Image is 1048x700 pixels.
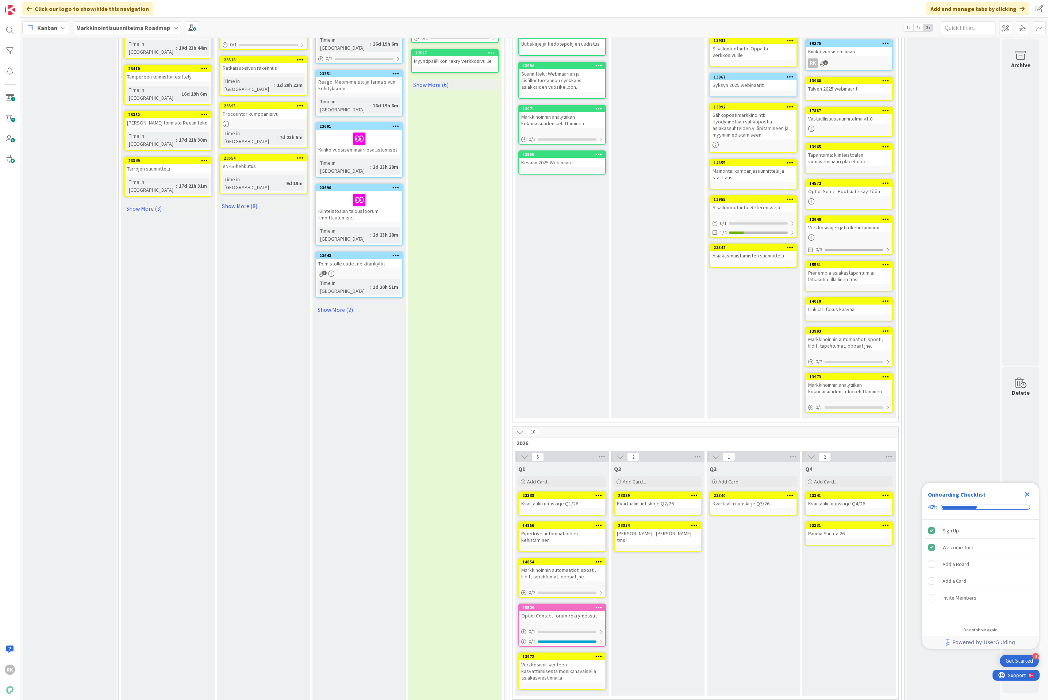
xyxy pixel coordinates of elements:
div: 23340 [710,492,796,499]
div: Onboarding Checklist [928,490,986,499]
div: 14854 [519,559,605,565]
img: Visit kanbanzone.com [5,5,15,15]
div: Time in [GEOGRAPHIC_DATA] [318,279,370,295]
div: 0/1 [316,54,402,63]
span: : [370,102,371,110]
span: 1 [823,60,828,65]
div: 23517 [412,50,498,56]
div: 23342 [714,245,796,250]
div: 13994 [522,63,605,68]
div: Verkkosivuliikenteen kasvattamisesta monikanavaisella asiakasviestinnällä [519,660,605,682]
div: 9d 19m [284,179,304,187]
div: 13949 [806,216,892,223]
span: 0 / 1 [230,41,237,49]
span: : [370,163,371,171]
span: 1x [903,24,913,31]
div: 23516 [224,57,307,62]
div: Markkinoinnin analytiikan kokonaisuuden jatkokehittäminen [806,380,892,396]
div: 23339 [615,492,701,499]
div: Time in [GEOGRAPHIC_DATA] [127,132,176,148]
div: 19375Kiinko vuosiseminaari [806,40,892,56]
span: 0 / 1 [720,219,727,227]
div: Time in [GEOGRAPHIC_DATA] [318,159,370,175]
div: 23691Kiinko vuosiseminaari osallistumiset [316,123,402,154]
span: 10 [527,428,539,436]
span: 0 / 1 [529,638,535,645]
div: RK [5,665,15,675]
div: Kiinko vuosiseminaari osallistumiset [316,130,402,154]
span: 0 / 1 [815,403,822,411]
div: 13994Suunnittelu: Webinaarien ja sisällöntuotannon synkkaus asiakkaiden vuosikelloon. [519,62,605,92]
div: Kvartaalin uutiskirje Q4/26 [806,499,892,508]
div: Time in [GEOGRAPHIC_DATA] [318,227,370,243]
div: 23554eNPS-hehkutus [220,155,307,171]
div: 16d 19h 6m [371,102,400,110]
div: 13968Talven 2025 webinaarit [806,77,892,93]
div: Welcome Tour [943,543,974,552]
a: Show More (6) [411,79,499,91]
div: 23690Kiinteistöalan talousfoorumi ilmoittautumiset [316,184,402,222]
input: Quick Filter... [941,21,995,34]
a: Show More (8) [220,200,307,212]
span: 0/3 [815,246,822,253]
span: 0 / 1 [421,34,428,42]
div: 23338 [519,492,605,499]
div: 23643Toimistolle uudet neikkarikyltit [316,252,402,268]
div: 13965 [806,144,892,150]
div: 0/1 [220,40,307,49]
div: Myyntipäällikön rekry verkkosivuille [412,56,498,66]
div: 23349 [125,157,211,164]
div: 9+ [37,3,41,9]
div: 16d 19h 6m [180,90,209,98]
div: Invite Members is incomplete. [925,590,1036,606]
div: Time in [GEOGRAPHIC_DATA] [223,129,277,145]
div: Vastuullisuussuunnitelma v1.0 [806,114,892,123]
div: Time in [GEOGRAPHIC_DATA] [223,175,283,191]
div: 23351 [319,71,402,76]
span: : [370,283,371,291]
div: 14855 [714,160,796,165]
div: 14855 [710,160,796,166]
div: Mainonta: kampanjasuunnittelu ja starttaus [710,166,796,182]
div: 23349Tarrojen suunnittelu [125,157,211,173]
div: Add a Card is incomplete. [925,573,1036,589]
div: 13973 [809,374,892,379]
div: 14572 [809,181,892,186]
div: 14855Mainonta: kampanjasuunnittelu ja starttaus [710,160,796,182]
div: 13972Verkkosivuliikenteen kasvattamisesta monikanavaisella asiakasviestinnällä [519,653,605,682]
div: 0/1 [806,403,892,412]
div: Sign Up is complete. [925,523,1036,539]
span: Add Card... [527,478,550,485]
div: 23351 [316,70,402,77]
span: 0 / 1 [326,55,333,62]
div: Checklist Container [922,483,1039,649]
div: 23410Tampereen toimiston esittely [125,65,211,81]
span: Add Card... [718,478,742,485]
div: Welcome Tour is complete. [925,539,1036,555]
div: 15529 [519,604,605,611]
div: 15531 [806,261,892,268]
div: Get Started [1006,657,1033,665]
div: 13992 [710,104,796,110]
div: 23595Procountor kumppanisivu [220,103,307,119]
div: 23349 [128,158,211,163]
div: Asiakasmuistamisten suunnittelu [710,251,796,260]
div: 23410 [128,66,211,71]
div: 15531 [809,262,892,267]
div: Ratkaisut-sivun rakennus [220,63,307,73]
div: 14854Markkinoinnin automaatiot: sposti, liidit, tapahtumat, oppaat jne. [519,559,605,581]
div: 13971 [522,106,605,111]
div: 13967 [710,74,796,80]
div: 23352 [128,112,211,117]
div: Checklist items [922,520,1039,622]
div: 13981Sisällöntuotanto: Oppaita verkkosivuille [710,37,796,60]
div: 0/1 [519,135,605,144]
div: 13973Markkinoinnin analytiikan kokonaisuuden jatkokehittäminen [806,374,892,396]
div: 14856Pipedrive automaatioiden kehittäminen [519,522,605,545]
div: Time in [GEOGRAPHIC_DATA] [318,97,370,114]
div: 13956Kevään 2025 Webinaarit [519,151,605,167]
div: 14854 [522,559,605,565]
span: 0 / 1 [529,628,535,635]
div: 23340 [714,493,796,498]
div: 23338 [522,493,605,498]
